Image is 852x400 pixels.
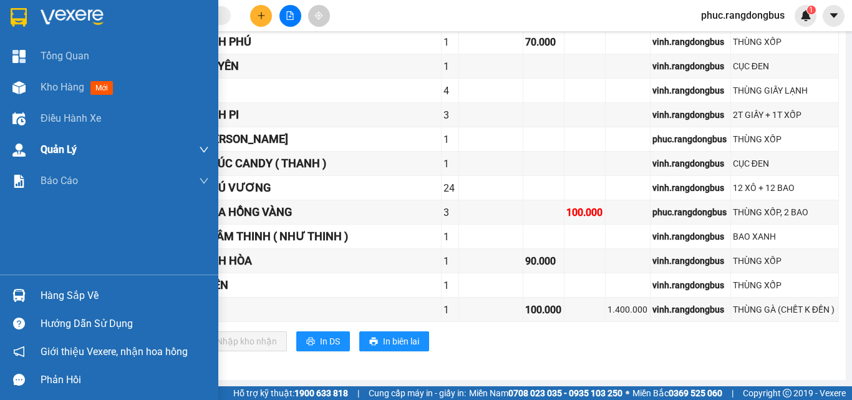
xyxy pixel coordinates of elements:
span: Quản Lý [41,142,77,157]
div: ANH PHÚ [203,33,440,51]
div: CỤC ĐEN [733,59,836,73]
div: vinh.rangdongbus [652,278,728,292]
strong: 0369 525 060 [669,388,722,398]
td: TRÂM THINH ( NHƯ THINH ) [201,225,442,249]
div: 4 [443,83,456,99]
div: vinh.rangdongbus [652,35,728,49]
img: warehouse-icon [12,81,26,94]
div: BÉ [203,82,440,99]
img: warehouse-icon [12,112,26,125]
div: Hàng sắp về [41,286,209,305]
button: printerIn DS [296,331,350,351]
div: THÙNG XỐP [733,278,836,292]
img: solution-icon [12,175,26,188]
span: question-circle [13,318,25,329]
button: file-add [279,5,301,27]
span: Miền Nam [469,386,622,400]
button: caret-down [823,5,845,27]
div: vinh.rangdongbus [652,157,728,170]
span: file-add [286,11,294,20]
img: logo-vxr [11,8,27,27]
span: Báo cáo [41,173,78,188]
button: plus [250,5,272,27]
div: 1 [443,34,456,50]
span: mới [90,81,113,95]
div: THÙNG XỐP [733,254,836,268]
td: ANH PHÚ [201,30,442,54]
strong: 0708 023 035 - 0935 103 250 [508,388,622,398]
span: 1 [809,6,813,14]
div: vinh.rangdongbus [652,230,728,243]
td: CHÚ VƯƠNG [201,176,442,200]
div: 1 [443,156,456,172]
div: vinh.rangdongbus [652,84,728,97]
td: DUYÊN [201,54,442,79]
td: ANH PI [201,103,442,127]
span: Miền Bắc [632,386,722,400]
div: vinh.rangdongbus [652,303,728,316]
div: THÙNG GÀ (CHẾT K ĐỀN ) [733,303,836,316]
td: HIỀN [201,273,442,298]
div: HOA HỒNG VÀNG [203,203,440,221]
span: | [357,386,359,400]
strong: 1900 633 818 [294,388,348,398]
div: DUYÊN [203,57,440,75]
div: 12 XÔ + 12 BAO [733,181,836,195]
div: THÙNG XỐP [733,35,836,49]
div: THÙNG XỐP [733,132,836,146]
span: Hỗ trợ kỹ thuật: [233,386,348,400]
span: aim [314,11,323,20]
span: ⚪️ [626,391,629,396]
div: 1 [443,253,456,269]
td: ANH HÒA [201,249,442,273]
span: Điều hành xe [41,110,101,126]
div: phuc.rangdongbus [652,132,728,146]
div: [PERSON_NAME] [203,130,440,148]
div: 1 [443,132,456,147]
div: vinh.rangdongbus [652,108,728,122]
span: In biên lai [383,334,419,348]
span: notification [13,346,25,358]
div: 1 [443,302,456,318]
div: 100.000 [525,302,562,318]
span: | [732,386,733,400]
span: caret-down [828,10,840,21]
div: THÙNG XỐP, 2 BAO [733,205,836,219]
div: PHÚC CANDY ( THANH ) [203,155,440,172]
div: phuc.rangdongbus [652,205,728,219]
div: 24 [443,180,456,196]
button: printerIn biên lai [359,331,429,351]
div: CHÚ VƯƠNG [203,179,440,197]
span: message [13,374,25,386]
div: HIỀN [203,276,440,294]
div: Phản hồi [41,371,209,389]
div: 1.400.000 [608,303,648,316]
td: HỒNG LIÊN [201,127,442,152]
div: TRÂM THINH ( NHƯ THINH ) [203,228,440,245]
span: plus [257,11,266,20]
div: 70.000 [525,34,562,50]
img: warehouse-icon [12,144,26,157]
span: down [199,176,209,186]
button: aim [308,5,330,27]
div: ANH PI [203,106,440,124]
div: 3 [443,107,456,123]
div: vinh.rangdongbus [652,254,728,268]
div: 1 [443,278,456,293]
img: icon-new-feature [800,10,811,21]
span: printer [306,337,315,347]
div: 90.000 [525,253,562,269]
span: Kho hàng [41,81,84,93]
span: Cung cấp máy in - giấy in: [369,386,466,400]
div: vinh.rangdongbus [652,181,728,195]
div: CỤC ĐEN [733,157,836,170]
span: Giới thiệu Vexere, nhận hoa hồng [41,344,188,359]
span: phuc.rangdongbus [691,7,795,23]
img: dashboard-icon [12,50,26,63]
span: down [199,145,209,155]
img: warehouse-icon [12,289,26,302]
sup: 1 [807,6,816,14]
div: ANH HÒA [203,252,440,270]
div: 1 [443,59,456,74]
span: In DS [320,334,340,348]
